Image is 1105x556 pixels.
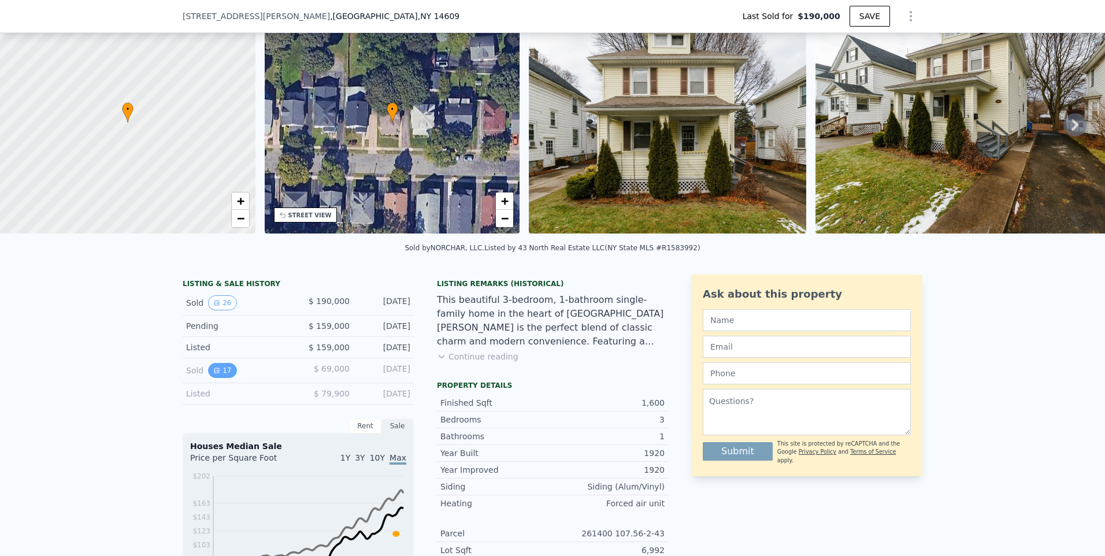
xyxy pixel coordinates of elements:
button: SAVE [850,6,890,27]
input: Email [703,336,911,358]
a: Terms of Service [850,448,896,455]
div: Property details [437,381,668,390]
div: This site is protected by reCAPTCHA and the Google and apply. [777,440,911,465]
tspan: $103 [192,541,210,549]
div: 6,992 [552,544,665,556]
span: $ 190,000 [309,296,350,306]
span: $ 159,000 [309,343,350,352]
tspan: $202 [192,472,210,480]
div: Year Built [440,447,552,459]
div: STREET VIEW [288,211,332,220]
div: Siding (Alum/Vinyl) [552,481,665,492]
img: Sale: 142028594 Parcel: 70368217 [529,12,806,233]
div: Pending [186,320,289,332]
button: Submit [703,442,773,461]
div: This beautiful 3-bedroom, 1-bathroom single-family home in the heart of [GEOGRAPHIC_DATA][PERSON_... [437,293,668,349]
div: [DATE] [359,342,410,353]
span: + [501,194,509,208]
div: 1 [552,431,665,442]
div: Year Improved [440,464,552,476]
button: View historical data [208,363,236,378]
div: Siding [440,481,552,492]
div: Sale [381,418,414,433]
tspan: $143 [192,513,210,521]
span: $ 79,900 [314,389,350,398]
div: Sold [186,363,289,378]
span: 3Y [355,453,365,462]
button: View historical data [208,295,236,310]
span: Max [390,453,406,465]
span: − [236,211,244,225]
div: 261400 107.56-2-43 [552,528,665,539]
button: Show Options [899,5,922,28]
a: Zoom in [496,192,513,210]
div: Lot Sqft [440,544,552,556]
div: Sold by NORCHAR, LLC . [405,244,484,252]
div: Heating [440,498,552,509]
span: , NY 14609 [418,12,459,21]
div: Bathrooms [440,431,552,442]
div: Listed by 43 North Real Estate LLC (NY State MLS #R1583992) [484,244,700,252]
span: $ 159,000 [309,321,350,331]
div: 1920 [552,447,665,459]
div: 3 [552,414,665,425]
div: 1920 [552,464,665,476]
a: Zoom in [232,192,249,210]
div: Ask about this property [703,286,911,302]
div: Listed [186,342,289,353]
span: [STREET_ADDRESS][PERSON_NAME] [183,10,330,22]
span: $190,000 [798,10,840,22]
div: Price per Square Foot [190,452,298,470]
span: , [GEOGRAPHIC_DATA] [330,10,459,22]
button: Continue reading [437,351,518,362]
div: 1,600 [552,397,665,409]
div: • [122,102,134,123]
span: $ 69,000 [314,364,350,373]
span: • [387,104,398,114]
span: + [236,194,244,208]
a: Zoom out [496,210,513,227]
div: Sold [186,295,289,310]
div: [DATE] [359,295,410,310]
span: 1Y [340,453,350,462]
tspan: $163 [192,499,210,507]
span: − [501,211,509,225]
div: LISTING & SALE HISTORY [183,279,414,291]
tspan: $123 [192,527,210,535]
div: [DATE] [359,320,410,332]
span: Last Sold for [743,10,798,22]
span: 10Y [370,453,385,462]
a: Privacy Policy [799,448,836,455]
div: Rent [349,418,381,433]
div: Parcel [440,528,552,539]
input: Name [703,309,911,331]
div: Finished Sqft [440,397,552,409]
div: [DATE] [359,363,410,378]
a: Zoom out [232,210,249,227]
div: Forced air unit [552,498,665,509]
div: Bedrooms [440,414,552,425]
div: Listing Remarks (Historical) [437,279,668,288]
span: • [122,104,134,114]
div: [DATE] [359,388,410,399]
input: Phone [703,362,911,384]
div: Listed [186,388,289,399]
div: • [387,102,398,123]
div: Houses Median Sale [190,440,406,452]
